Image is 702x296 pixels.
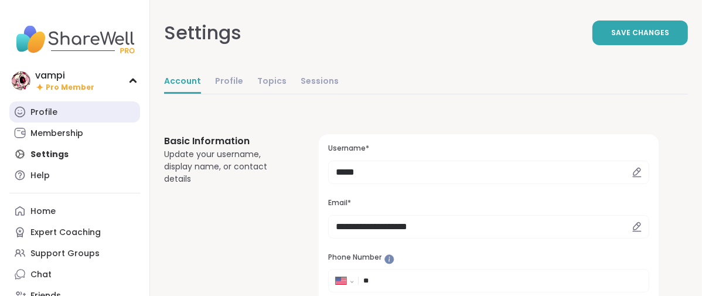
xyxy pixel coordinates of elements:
[301,70,339,94] a: Sessions
[30,206,56,217] div: Home
[611,28,669,38] span: Save Changes
[164,134,291,148] h3: Basic Information
[164,148,291,185] div: Update your username, display name, or contact details
[9,222,140,243] a: Expert Coaching
[164,70,201,94] a: Account
[384,254,394,264] iframe: Spotlight
[257,70,287,94] a: Topics
[328,253,649,263] h3: Phone Number
[30,170,50,182] div: Help
[35,69,94,82] div: vampi
[9,123,140,144] a: Membership
[328,198,649,208] h3: Email*
[9,19,140,60] img: ShareWell Nav Logo
[9,200,140,222] a: Home
[9,243,140,264] a: Support Groups
[328,144,649,154] h3: Username*
[30,128,83,140] div: Membership
[9,101,140,123] a: Profile
[12,72,30,90] img: vampi
[46,83,94,93] span: Pro Member
[30,227,101,239] div: Expert Coaching
[30,248,100,260] div: Support Groups
[9,165,140,186] a: Help
[164,19,241,47] div: Settings
[9,264,140,285] a: Chat
[30,107,57,118] div: Profile
[215,70,243,94] a: Profile
[30,269,52,281] div: Chat
[592,21,688,45] button: Save Changes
